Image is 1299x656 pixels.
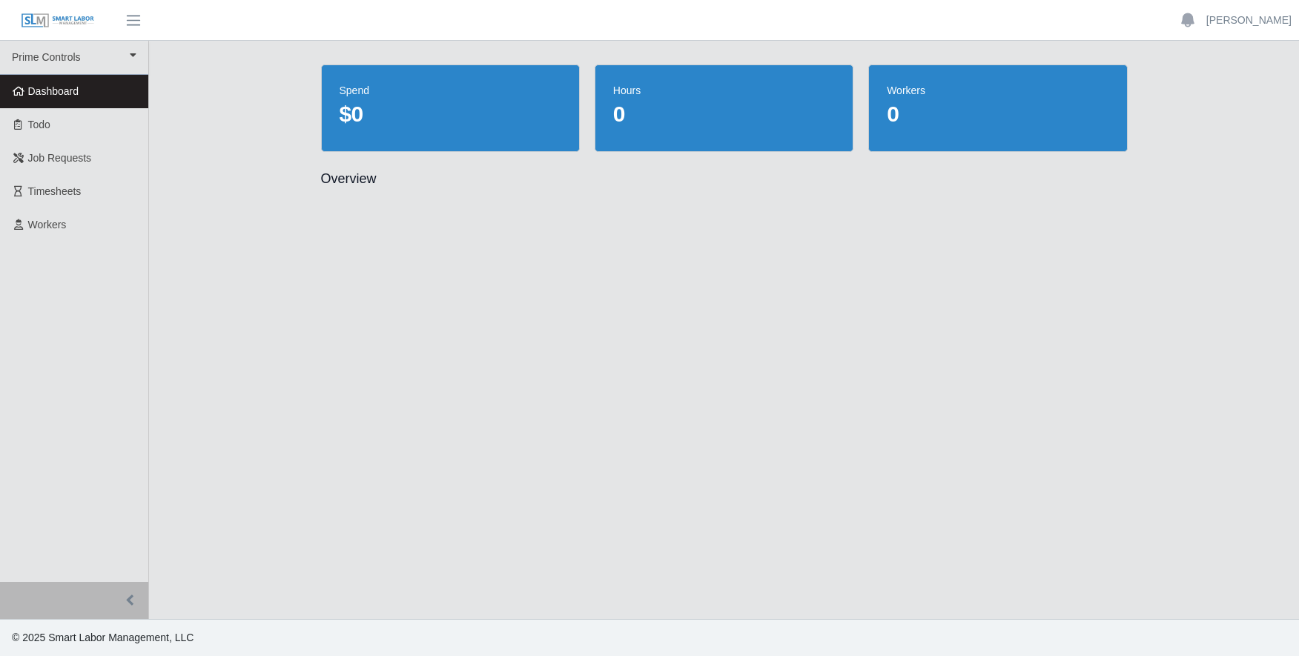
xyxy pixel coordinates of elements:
[1206,13,1292,28] a: [PERSON_NAME]
[613,101,835,127] dd: 0
[21,13,95,29] img: SLM Logo
[340,83,561,98] dt: spend
[340,101,561,127] dd: $0
[28,185,82,197] span: Timesheets
[28,85,79,97] span: Dashboard
[28,152,92,164] span: Job Requests
[887,101,1108,127] dd: 0
[613,83,835,98] dt: hours
[321,170,1128,188] h2: Overview
[28,119,50,130] span: Todo
[28,219,67,231] span: Workers
[887,83,1108,98] dt: workers
[12,632,194,643] span: © 2025 Smart Labor Management, LLC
